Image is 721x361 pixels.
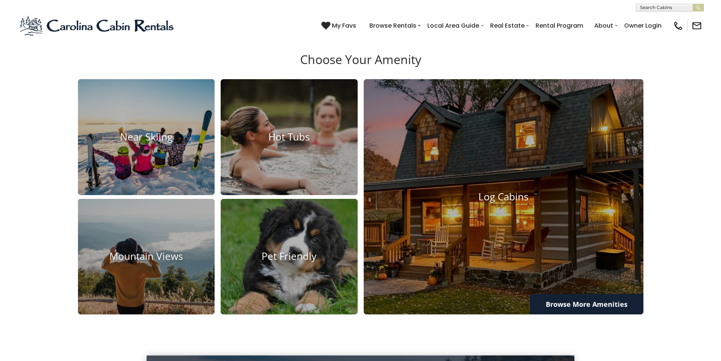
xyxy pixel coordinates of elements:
[221,199,358,315] a: Pet Friendly
[78,79,215,195] a: Near Skiing
[321,21,358,31] a: My Favs
[691,20,702,31] img: mail-regular-black.png
[221,131,358,143] h4: Hot Tubs
[364,79,643,315] a: Log Cabins
[486,19,528,32] a: Real Estate
[366,19,420,32] a: Browse Rentals
[673,20,684,31] img: phone-regular-black.png
[590,19,617,32] a: About
[620,19,665,32] a: Owner Login
[77,52,645,79] h3: Choose Your Amenity
[221,79,358,195] a: Hot Tubs
[221,251,358,263] h4: Pet Friendly
[532,19,587,32] a: Rental Program
[78,251,215,263] h4: Mountain Views
[78,199,215,315] a: Mountain Views
[424,19,483,32] a: Local Area Guide
[364,191,643,203] h4: Log Cabins
[78,131,215,143] h4: Near Skiing
[19,14,176,37] img: Blue-2.png
[530,294,643,314] a: Browse More Amenities
[332,21,356,30] span: My Favs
